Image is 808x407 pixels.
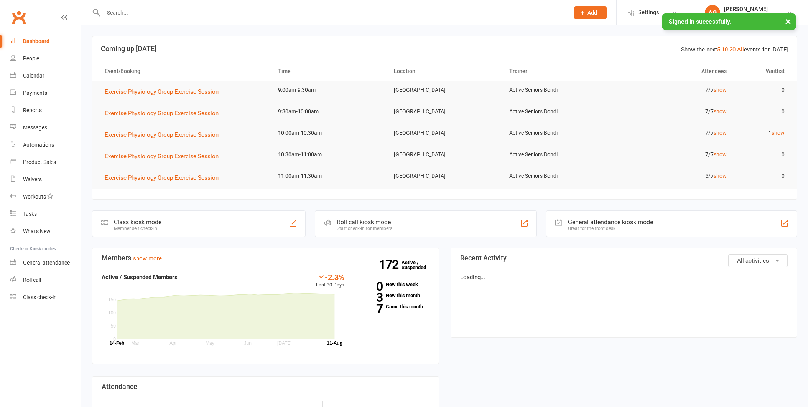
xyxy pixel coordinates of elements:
div: Class kiosk mode [114,218,161,226]
div: -2.3% [316,273,344,281]
span: Signed in successfully. [669,18,731,25]
div: Product Sales [23,159,56,165]
td: Active Seniors Bondi [502,81,618,99]
a: 172Active / Suspended [402,254,435,276]
td: Active Seniors Bondi [502,124,618,142]
a: People [10,50,81,67]
a: Dashboard [10,33,81,50]
a: 0New this week [356,282,429,287]
span: Exercise Physiology Group Exercise Session [105,174,219,181]
a: Tasks [10,205,81,223]
a: Reports [10,102,81,119]
a: show [772,130,785,136]
h3: Attendance [102,383,430,390]
a: 10 [722,46,728,53]
h3: Coming up [DATE] [101,45,788,53]
td: 10:00am-10:30am [271,124,387,142]
div: Show the next events for [DATE] [681,45,788,54]
td: 0 [734,81,792,99]
td: 7/7 [618,81,734,99]
td: 5/7 [618,167,734,185]
div: Waivers [23,176,42,182]
a: 20 [729,46,736,53]
td: [GEOGRAPHIC_DATA] [387,124,502,142]
button: Add [574,6,607,19]
td: [GEOGRAPHIC_DATA] [387,81,502,99]
a: show [714,151,727,157]
a: Messages [10,119,81,136]
a: Roll call [10,271,81,289]
div: Staying Active Bondi [724,13,773,20]
th: Waitlist [734,61,792,81]
div: Reports [23,107,42,113]
a: Product Sales [10,154,81,171]
div: What's New [23,228,51,234]
div: Calendar [23,73,44,79]
td: 9:30am-10:00am [271,103,387,121]
div: General attendance [23,260,70,266]
a: show [714,87,727,93]
td: 7/7 [618,103,734,121]
div: Tasks [23,211,37,217]
a: 7Canx. this month [356,304,429,309]
div: [PERSON_NAME] [724,6,773,13]
div: Payments [23,90,47,96]
button: Exercise Physiology Group Exercise Session [105,173,224,182]
span: Exercise Physiology Group Exercise Session [105,131,219,138]
strong: 3 [356,292,383,303]
a: show [714,130,727,136]
td: Active Seniors Bondi [502,103,618,121]
span: Settings [638,4,659,21]
button: Exercise Physiology Group Exercise Session [105,130,224,139]
span: All activities [737,257,769,264]
span: Exercise Physiology Group Exercise Session [105,110,219,117]
td: Active Seniors Bondi [502,146,618,164]
a: Class kiosk mode [10,289,81,306]
td: Active Seniors Bondi [502,167,618,185]
th: Attendees [618,61,734,81]
th: Event/Booking [98,61,271,81]
h3: Recent Activity [460,254,788,262]
span: Add [587,10,597,16]
td: 7/7 [618,124,734,142]
a: 5 [717,46,720,53]
button: Exercise Physiology Group Exercise Session [105,109,224,118]
td: [GEOGRAPHIC_DATA] [387,103,502,121]
button: Exercise Physiology Group Exercise Session [105,152,224,161]
strong: 0 [356,281,383,292]
a: show [714,173,727,179]
a: show more [133,255,162,262]
a: Payments [10,84,81,102]
span: Exercise Physiology Group Exercise Session [105,88,219,95]
th: Trainer [502,61,618,81]
td: [GEOGRAPHIC_DATA] [387,146,502,164]
strong: Active / Suspended Members [102,274,178,281]
a: Automations [10,136,81,154]
a: 3New this month [356,293,429,298]
td: 0 [734,103,792,121]
div: Workouts [23,194,46,200]
div: Roll call [23,277,41,283]
span: Exercise Physiology Group Exercise Session [105,153,219,160]
p: Loading... [460,273,788,282]
div: Roll call kiosk mode [337,218,392,226]
div: Member self check-in [114,226,161,231]
button: × [781,13,795,30]
div: Messages [23,124,47,131]
a: All [737,46,744,53]
button: All activities [728,254,788,267]
div: General attendance kiosk mode [568,218,653,226]
td: 0 [734,146,792,164]
a: Clubworx [9,8,28,27]
a: Waivers [10,171,81,188]
strong: 7 [356,303,383,314]
td: [GEOGRAPHIC_DATA] [387,167,502,185]
td: 10:30am-11:00am [271,146,387,164]
div: Class check-in [23,294,57,300]
td: 7/7 [618,146,734,164]
div: Staff check-in for members [337,226,392,231]
button: Exercise Physiology Group Exercise Session [105,87,224,96]
td: 0 [734,167,792,185]
h3: Members [102,254,430,262]
div: People [23,55,39,61]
